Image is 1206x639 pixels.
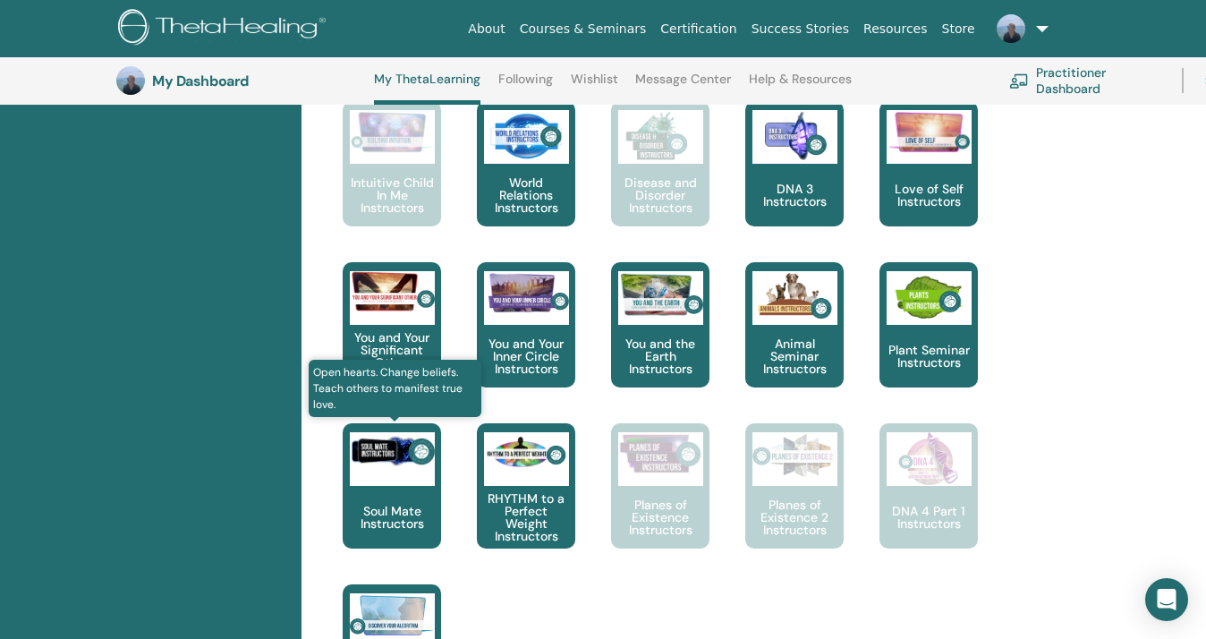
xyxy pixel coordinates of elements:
p: You and the Earth Instructors [611,337,709,375]
img: World Relations Instructors [484,110,569,164]
a: About [461,13,512,46]
p: Plant Seminar Instructors [879,344,978,369]
a: You and Your Significant Other Instructors You and Your Significant Other Instructors [343,262,441,423]
img: You and the Earth Instructors [618,271,703,318]
img: Planes of Existence Instructors [618,432,703,476]
a: You and Your Inner Circle Instructors You and Your Inner Circle Instructors [477,262,575,423]
p: RHYTHM to a Perfect Weight Instructors [477,492,575,542]
img: Planes of Existence 2 Instructors [752,432,837,480]
div: Open Intercom Messenger [1145,578,1188,621]
img: You and Your Inner Circle Instructors [484,271,569,314]
img: Animal Seminar Instructors [752,271,837,325]
img: Plant Seminar Instructors [887,271,972,325]
a: RHYTHM to a Perfect Weight Instructors RHYTHM to a Perfect Weight Instructors [477,423,575,584]
p: Planes of Existence 2 Instructors [745,498,844,536]
a: Intuitive Child In Me Instructors Intuitive Child In Me Instructors [343,101,441,262]
a: Practitioner Dashboard [1009,61,1160,100]
img: Intuitive Child In Me Instructors [350,110,435,154]
a: My ThetaLearning [374,72,480,105]
img: DNA 4 Part 1 Instructors [887,432,972,486]
a: Following [498,72,553,100]
p: You and Your Significant Other Instructors [343,331,441,381]
img: Discover Your Algorithm Instructors [350,593,435,636]
a: Wishlist [571,72,618,100]
p: You and Your Inner Circle Instructors [477,337,575,375]
a: Courses & Seminars [513,13,654,46]
a: Love of Self Instructors Love of Self Instructors [879,101,978,262]
a: DNA 3 Instructors DNA 3 Instructors [745,101,844,262]
a: Help & Resources [749,72,852,100]
img: Soul Mate Instructors [350,432,435,470]
p: Planes of Existence Instructors [611,498,709,536]
p: Love of Self Instructors [879,183,978,208]
a: World Relations Instructors World Relations Instructors [477,101,575,262]
img: chalkboard-teacher.svg [1009,73,1029,88]
img: logo.png [118,9,332,49]
img: default.jpg [997,14,1025,43]
span: Open hearts. Change beliefs. Teach others to manifest true love. [309,360,481,417]
p: World Relations Instructors [477,176,575,214]
a: You and the Earth Instructors You and the Earth Instructors [611,262,709,423]
a: Planes of Existence 2 Instructors Planes of Existence 2 Instructors [745,423,844,584]
img: DNA 3 Instructors [752,110,837,164]
img: Disease and Disorder Instructors [618,110,703,164]
a: Store [935,13,982,46]
a: Disease and Disorder Instructors Disease and Disorder Instructors [611,101,709,262]
a: Resources [856,13,935,46]
a: Animal Seminar Instructors Animal Seminar Instructors [745,262,844,423]
p: DNA 3 Instructors [745,183,844,208]
img: You and Your Significant Other Instructors [350,271,435,311]
a: Message Center [635,72,731,100]
a: DNA 4 Part 1 Instructors DNA 4 Part 1 Instructors [879,423,978,584]
a: Success Stories [744,13,856,46]
a: Open hearts. Change beliefs. Teach others to manifest true love. Soul Mate Instructors Soul Mate ... [343,423,441,584]
a: Planes of Existence Instructors Planes of Existence Instructors [611,423,709,584]
a: Plant Seminar Instructors Plant Seminar Instructors [879,262,978,423]
p: Intuitive Child In Me Instructors [343,176,441,214]
p: Animal Seminar Instructors [745,337,844,375]
p: Soul Mate Instructors [343,505,441,530]
img: RHYTHM to a Perfect Weight Instructors [484,432,569,474]
p: Disease and Disorder Instructors [611,176,709,214]
img: default.jpg [116,66,145,95]
p: DNA 4 Part 1 Instructors [879,505,978,530]
a: Certification [653,13,743,46]
img: Love of Self Instructors [887,110,972,154]
h3: My Dashboard [152,72,331,89]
